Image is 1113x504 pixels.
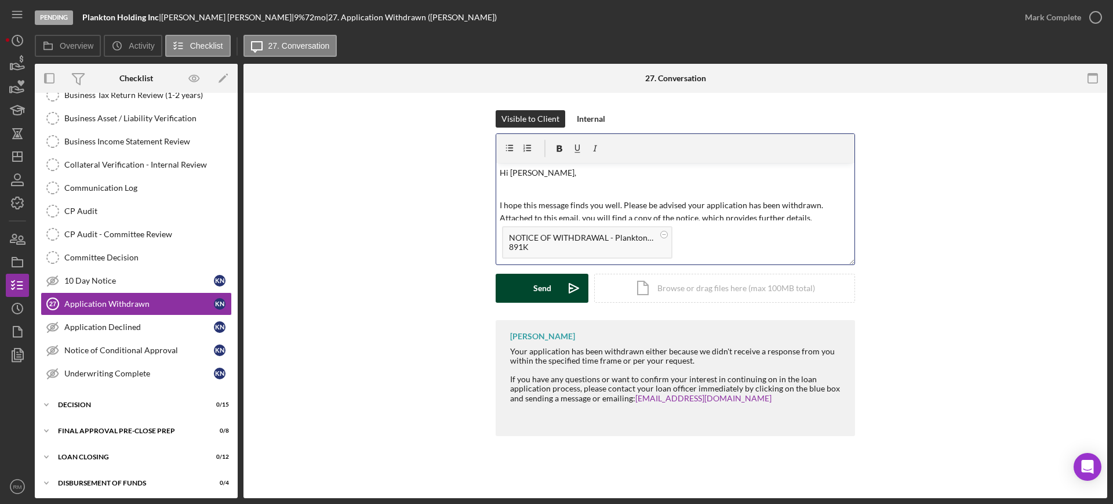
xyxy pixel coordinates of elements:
[509,242,654,252] div: 891K
[64,160,231,169] div: Collateral Verification - Internal Review
[60,41,93,50] label: Overview
[41,316,232,339] a: Application DeclinedKN
[208,480,229,487] div: 0 / 4
[64,253,231,262] div: Committee Decision
[577,110,605,128] div: Internal
[49,300,56,307] tspan: 27
[214,298,225,310] div: K N
[64,206,231,216] div: CP Audit
[1074,453,1101,481] div: Open Intercom Messenger
[64,230,231,239] div: CP Audit - Committee Review
[6,475,29,498] button: RM
[510,332,575,341] div: [PERSON_NAME]
[41,339,232,362] a: Notice of Conditional ApprovalKN
[58,401,200,408] div: Decision
[326,13,497,22] div: | 27. Application Withdrawn ([PERSON_NAME])
[41,246,232,269] a: Committee Decision
[41,130,232,153] a: Business Income Statement Review
[509,233,654,242] div: NOTICE OF WITHDRAWAL - Plankton Holding Inc.pdf
[41,292,232,316] a: 27Application WithdrawnKN
[208,454,229,461] div: 0 / 12
[64,299,214,309] div: Application Withdrawn
[208,401,229,408] div: 0 / 15
[161,13,294,22] div: [PERSON_NAME] [PERSON_NAME] |
[58,427,200,434] div: Final Approval Pre-Close Prep
[82,12,159,22] b: Plankton Holding Inc
[41,84,232,107] a: Business Tax Return Review (1-2 years)
[496,274,588,303] button: Send
[1013,6,1107,29] button: Mark Complete
[41,153,232,176] a: Collateral Verification - Internal Review
[496,110,565,128] button: Visible to Client
[243,35,337,57] button: 27. Conversation
[510,347,843,365] div: Your application has been withdrawn either because we didn't receive a response from you within t...
[500,199,852,225] p: I hope this message finds you well. Please be advised your application has been withdrawn. Attach...
[501,110,559,128] div: Visible to Client
[510,375,843,403] div: If you have any questions or want to confirm your interest in continuing on in the loan applicati...
[41,107,232,130] a: Business Asset / Liability Verification
[41,223,232,246] a: CP Audit - Committee Review
[129,41,154,50] label: Activity
[571,110,611,128] button: Internal
[294,13,305,22] div: 9 %
[64,346,214,355] div: Notice of Conditional Approval
[214,321,225,333] div: K N
[165,35,231,57] button: Checklist
[64,114,231,123] div: Business Asset / Liability Verification
[214,275,225,287] div: K N
[64,90,231,100] div: Business Tax Return Review (1-2 years)
[645,74,706,83] div: 27. Conversation
[214,345,225,356] div: K N
[533,274,551,303] div: Send
[214,368,225,379] div: K N
[58,454,200,461] div: Loan Closing
[58,480,200,487] div: Disbursement of Funds
[13,484,22,490] text: RM
[1025,6,1081,29] div: Mark Complete
[305,13,326,22] div: 72 mo
[190,41,223,50] label: Checklist
[82,13,161,22] div: |
[268,41,330,50] label: 27. Conversation
[41,269,232,292] a: 10 Day NoticeKN
[208,427,229,434] div: 0 / 8
[500,166,852,179] p: Hi [PERSON_NAME],
[119,74,153,83] div: Checklist
[35,35,101,57] button: Overview
[41,176,232,200] a: Communication Log
[104,35,162,57] button: Activity
[635,393,772,403] a: [EMAIL_ADDRESS][DOMAIN_NAME]
[64,322,214,332] div: Application Declined
[64,369,214,378] div: Underwriting Complete
[64,137,231,146] div: Business Income Statement Review
[64,183,231,193] div: Communication Log
[41,200,232,223] a: CP Audit
[41,362,232,385] a: Underwriting CompleteKN
[35,10,73,25] div: Pending
[64,276,214,285] div: 10 Day Notice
